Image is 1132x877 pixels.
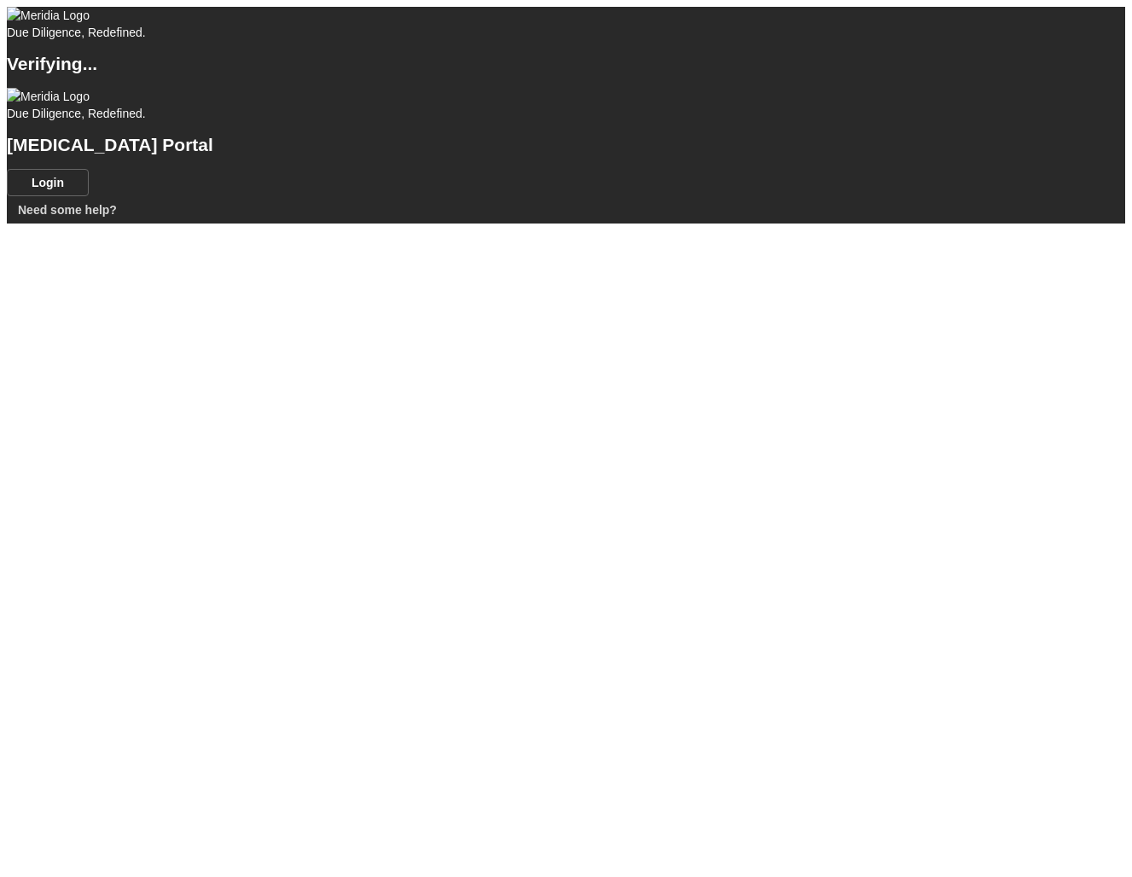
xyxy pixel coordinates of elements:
img: Meridia Logo [7,88,90,105]
button: Need some help? [7,196,128,224]
span: Due Diligence, Redefined. [7,26,146,39]
img: Meridia Logo [7,7,90,24]
button: Login [7,169,89,196]
h2: Verifying... [7,55,1125,73]
span: Due Diligence, Redefined. [7,107,146,120]
h2: [MEDICAL_DATA] Portal [7,136,1125,154]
